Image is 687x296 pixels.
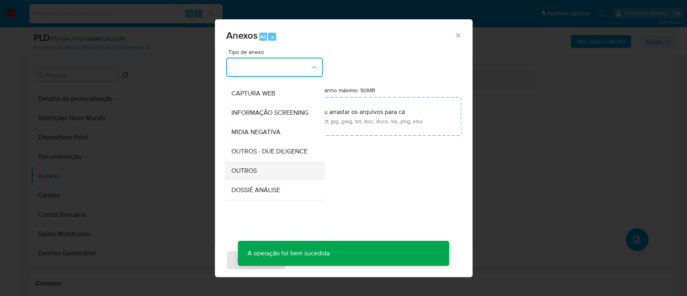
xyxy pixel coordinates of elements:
span: OUTROS [231,167,256,175]
span: INFORMAÇÃO SCREENING [231,109,308,117]
span: OUTROS - DUE DILIGENCE [231,147,307,155]
p: A operação foi bem sucedida [238,241,339,266]
button: Fechar [454,31,461,39]
span: a [271,33,274,41]
label: Tamanho máximo: 50MB [314,87,375,94]
span: MIDIA NEGATIVA [231,128,280,136]
span: DOSSIÊ ANÁLISE [231,186,280,194]
span: CAPTURA WEB [231,89,275,97]
span: Alt [260,33,266,41]
span: Tipo de anexo [228,49,325,55]
span: Anexos [226,28,258,42]
ul: Tipo de anexo [225,26,324,255]
span: Cancelar [299,251,326,269]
